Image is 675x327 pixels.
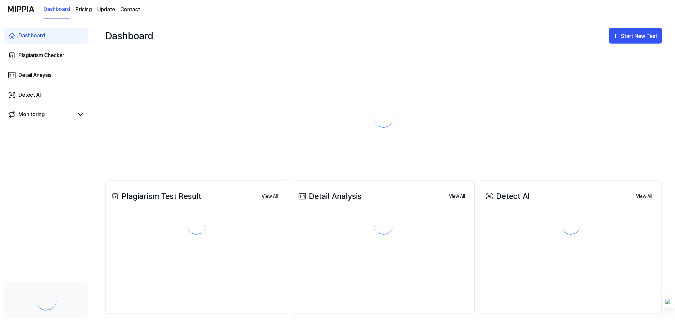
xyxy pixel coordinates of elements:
[256,189,283,203] a: View All
[621,32,659,41] div: Start New Test
[18,51,64,59] div: Plagiarism Checker
[609,28,662,44] button: Start New Test
[18,71,51,79] div: Detail Anaysis
[297,190,362,202] div: Detail Analysis
[4,28,88,44] a: Dashboard
[18,111,45,118] div: Monitoring
[444,190,470,203] button: View All
[97,6,115,14] a: Update
[8,111,74,118] a: Monitoring
[631,189,658,203] a: View All
[4,67,88,83] a: Detail Anaysis
[18,32,45,40] div: Dashboard
[256,190,283,203] button: View All
[44,0,70,18] a: Dashboard
[120,6,140,14] a: Contact
[110,190,201,202] div: Plagiarism Test Result
[105,25,153,46] div: Dashboard
[444,189,470,203] a: View All
[4,87,88,103] a: Detect AI
[4,48,88,63] a: Plagiarism Checker
[631,190,658,203] button: View All
[484,190,530,202] div: Detect AI
[75,6,92,14] a: Pricing
[18,91,41,99] div: Detect AI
